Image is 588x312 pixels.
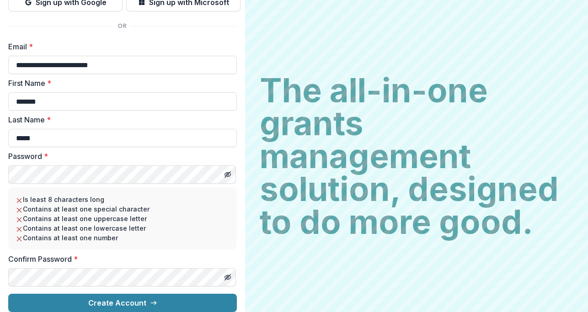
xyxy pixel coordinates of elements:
label: Email [8,41,231,52]
label: Last Name [8,114,231,125]
label: Password [8,151,231,162]
li: Contains at least one uppercase letter [16,214,230,223]
button: Toggle password visibility [220,167,235,182]
li: Is least 8 characters long [16,195,230,204]
li: Contains at least one special character [16,204,230,214]
button: Create Account [8,294,237,312]
li: Contains at least one number [16,233,230,243]
label: Confirm Password [8,254,231,264]
li: Contains at least one lowercase letter [16,223,230,233]
button: Toggle password visibility [220,270,235,285]
label: First Name [8,78,231,89]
